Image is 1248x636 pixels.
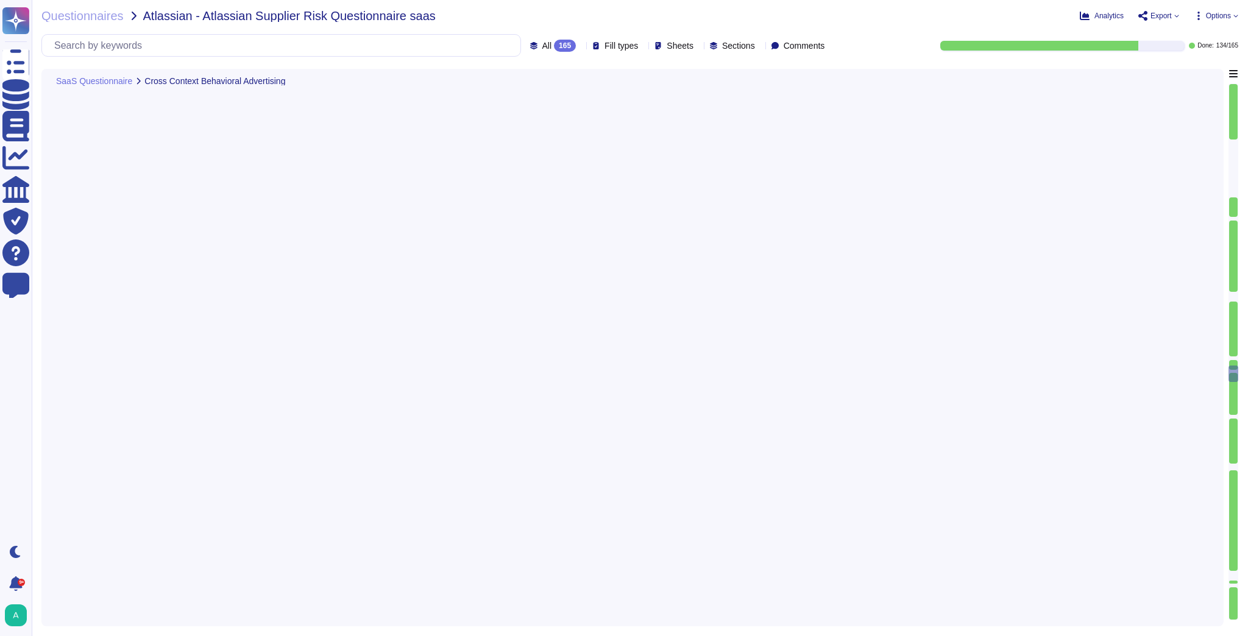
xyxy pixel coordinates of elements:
button: Analytics [1080,11,1124,21]
span: Sheets [667,41,693,50]
span: SaaS Questionnaire [56,77,132,85]
button: user [2,602,35,629]
span: Atlassian - Atlassian Supplier Risk Questionnaire saas [143,10,436,22]
span: Analytics [1094,12,1124,19]
span: Fill types [604,41,638,50]
input: Search by keywords [48,35,520,56]
span: Options [1206,12,1231,19]
img: user [5,604,27,626]
span: Comments [784,41,825,50]
span: Export [1150,12,1172,19]
span: Sections [722,41,755,50]
span: Questionnaires [41,10,124,22]
div: 9+ [18,579,25,586]
span: 134 / 165 [1216,43,1238,49]
span: All [542,41,552,50]
span: Cross Context Behavioral Advertising [144,77,285,85]
div: 165 [554,40,576,52]
span: Done: [1197,43,1214,49]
